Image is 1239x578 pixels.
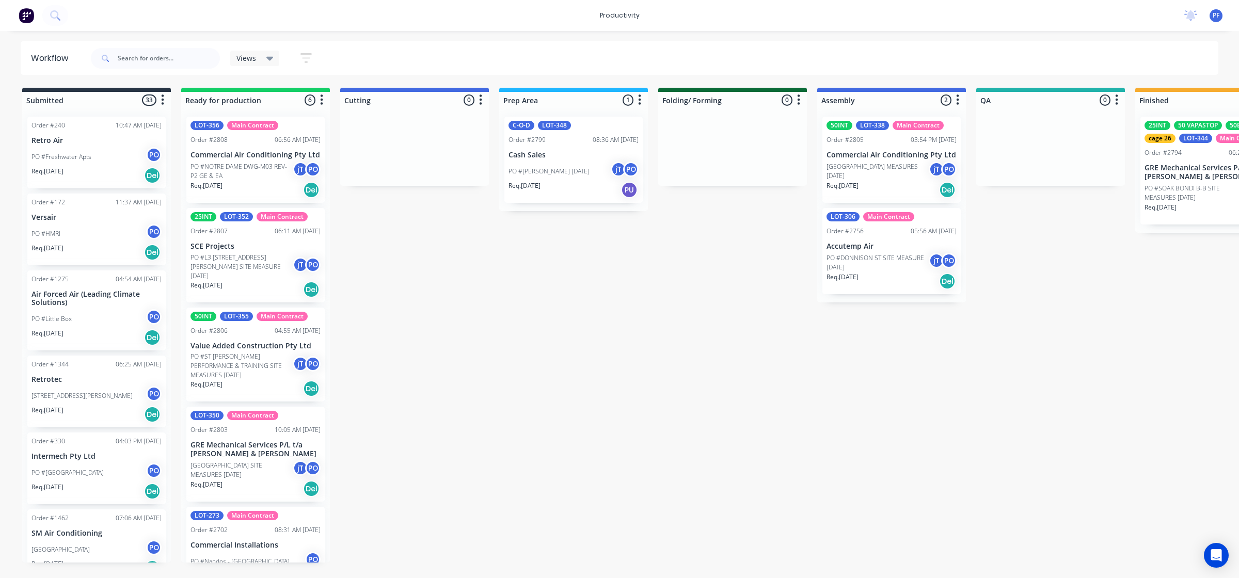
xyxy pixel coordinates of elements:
[190,162,293,181] p: PO #NOTRE DAME DWG-M03 REV-P2 GE & EA
[116,275,162,284] div: 04:54 AM [DATE]
[116,360,162,369] div: 06:25 AM [DATE]
[827,212,860,221] div: LOT-306
[144,406,161,423] div: Del
[593,135,639,145] div: 08:36 AM [DATE]
[827,151,957,159] p: Commercial Air Conditioning Pty Ltd
[190,342,321,350] p: Value Added Construction Pty Ltd
[939,182,956,198] div: Del
[911,227,957,236] div: 05:56 AM [DATE]
[31,545,90,554] p: [GEOGRAPHIC_DATA]
[144,244,161,261] div: Del
[509,181,541,190] p: Req. [DATE]
[293,162,308,177] div: jT
[190,227,228,236] div: Order #2807
[144,329,161,346] div: Del
[305,552,321,567] div: PO
[19,8,34,23] img: Factory
[190,411,224,420] div: LOT-350
[31,329,63,338] p: Req. [DATE]
[190,425,228,435] div: Order #2803
[190,121,224,130] div: LOT-356
[190,352,293,380] p: PO #ST [PERSON_NAME] PERFORMANCE & TRAINING SITE MEASURES [DATE]
[275,135,321,145] div: 06:56 AM [DATE]
[220,312,253,321] div: LOT-355
[190,557,290,566] p: PO #Nandos - [GEOGRAPHIC_DATA]
[146,224,162,239] div: PO
[293,356,308,372] div: jT
[929,253,944,268] div: jT
[893,121,944,130] div: Main Contract
[116,198,162,207] div: 11:37 AM [DATE]
[31,52,73,65] div: Workflow
[31,360,69,369] div: Order #1344
[621,182,638,198] div: PU
[186,407,325,502] div: LOT-350Main ContractOrder #280310:05 AM [DATE]GRE Mechanical Services P/L t/a [PERSON_NAME] & [PE...
[227,121,278,130] div: Main Contract
[303,480,320,497] div: Del
[538,121,571,130] div: LOT-348
[303,281,320,298] div: Del
[31,314,72,324] p: PO #Little Box
[827,162,929,181] p: [GEOGRAPHIC_DATA] MEASURES [DATE]
[31,406,63,415] p: Req. [DATE]
[623,162,639,177] div: PO
[911,135,957,145] div: 03:54 PM [DATE]
[1145,148,1182,157] div: Order #2794
[31,136,162,145] p: Retro Air
[227,511,278,520] div: Main Contract
[275,227,321,236] div: 06:11 AM [DATE]
[190,281,223,290] p: Req. [DATE]
[822,208,961,294] div: LOT-306Main ContractOrder #275605:56 AM [DATE]Accutemp AirPO #DONNISON ST SITE MEASURE [DATE]jTPO...
[186,208,325,302] div: 25INTLOT-352Main ContractOrder #280706:11 AM [DATE]SCE ProjectsPO #L3 [STREET_ADDRESS][PERSON_NAM...
[1145,203,1177,212] p: Req. [DATE]
[293,460,308,476] div: jT
[305,257,321,272] div: PO
[190,212,216,221] div: 25INT
[118,48,220,69] input: Search for orders...
[941,253,957,268] div: PO
[275,326,321,335] div: 04:55 AM [DATE]
[611,162,626,177] div: jT
[116,513,162,523] div: 07:06 AM [DATE]
[190,461,293,479] p: [GEOGRAPHIC_DATA] SITE MEASURES [DATE]
[257,312,308,321] div: Main Contract
[27,117,166,188] div: Order #24010:47 AM [DATE]Retro AirPO #Freshwater AptsPOReq.[DATE]Del
[27,356,166,427] div: Order #134406:25 AM [DATE]Retrotec[STREET_ADDRESS][PERSON_NAME]POReq.[DATE]Del
[146,386,162,402] div: PO
[31,513,69,523] div: Order #1462
[190,312,216,321] div: 50INT
[144,167,161,184] div: Del
[190,441,321,458] p: GRE Mechanical Services P/L t/a [PERSON_NAME] & [PERSON_NAME]
[27,194,166,265] div: Order #17211:37 AM [DATE]VersairPO #HMRIPOReq.[DATE]Del
[31,452,162,461] p: Intermech Pty Ltd
[509,135,546,145] div: Order #2799
[305,162,321,177] div: PO
[186,117,325,203] div: LOT-356Main ContractOrder #280806:56 AM [DATE]Commercial Air Conditioning Pty LtdPO #NOTRE DAME D...
[293,257,308,272] div: jT
[190,480,223,489] p: Req. [DATE]
[827,181,859,190] p: Req. [DATE]
[31,244,63,253] p: Req. [DATE]
[827,121,852,130] div: 50INT
[190,326,228,335] div: Order #2806
[303,380,320,397] div: Del
[27,432,166,504] div: Order #33004:03 PM [DATE]Intermech Pty LtdPO #[GEOGRAPHIC_DATA]POReq.[DATE]Del
[275,425,321,435] div: 10:05 AM [DATE]
[827,227,864,236] div: Order #2756
[1145,121,1170,130] div: 25INT
[1145,134,1176,143] div: cage 26
[939,273,956,290] div: Del
[190,151,321,159] p: Commercial Air Conditioning Pty Ltd
[827,253,929,272] p: PO #DONNISON ST SITE MEASURE [DATE]
[190,181,223,190] p: Req. [DATE]
[303,182,320,198] div: Del
[190,135,228,145] div: Order #2808
[1179,134,1212,143] div: LOT-344
[190,242,321,251] p: SCE Projects
[190,253,293,281] p: PO #L3 [STREET_ADDRESS][PERSON_NAME] SITE MEASURE [DATE]
[116,121,162,130] div: 10:47 AM [DATE]
[305,356,321,372] div: PO
[146,309,162,325] div: PO
[144,483,161,500] div: Del
[146,463,162,478] div: PO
